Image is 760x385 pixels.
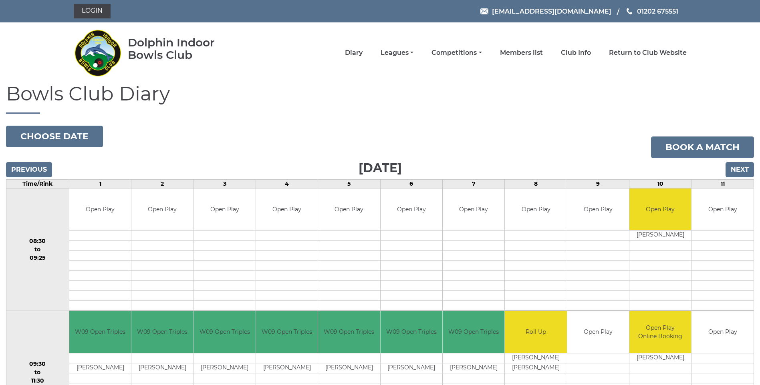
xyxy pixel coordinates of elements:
[131,311,193,353] td: W09 Open Triples
[318,179,380,188] td: 5
[505,179,567,188] td: 8
[256,188,318,231] td: Open Play
[131,188,193,231] td: Open Play
[505,363,566,373] td: [PERSON_NAME]
[561,48,591,57] a: Club Info
[625,6,678,16] a: Phone us 01202 675551
[128,36,240,61] div: Dolphin Indoor Bowls Club
[629,353,691,363] td: [PERSON_NAME]
[256,179,318,188] td: 4
[6,162,52,177] input: Previous
[505,353,566,363] td: [PERSON_NAME]
[74,25,122,81] img: Dolphin Indoor Bowls Club
[726,162,754,177] input: Next
[345,48,363,57] a: Diary
[567,179,629,188] td: 9
[500,48,543,57] a: Members list
[74,4,111,18] a: Login
[318,188,380,231] td: Open Play
[194,188,256,231] td: Open Play
[443,311,504,353] td: W09 Open Triples
[691,179,754,188] td: 11
[256,363,318,373] td: [PERSON_NAME]
[629,188,691,231] td: Open Play
[194,311,256,353] td: W09 Open Triples
[443,363,504,373] td: [PERSON_NAME]
[69,188,131,231] td: Open Play
[380,179,442,188] td: 6
[69,363,131,373] td: [PERSON_NAME]
[492,7,611,15] span: [EMAIL_ADDRESS][DOMAIN_NAME]
[431,48,482,57] a: Competitions
[691,311,754,353] td: Open Play
[651,136,754,158] a: Book a match
[381,48,413,57] a: Leagues
[6,179,69,188] td: Time/Rink
[609,48,687,57] a: Return to Club Website
[381,188,442,231] td: Open Play
[629,311,691,353] td: Open Play Online Booking
[567,188,629,231] td: Open Play
[381,363,442,373] td: [PERSON_NAME]
[381,311,442,353] td: W09 Open Triples
[256,311,318,353] td: W09 Open Triples
[131,363,193,373] td: [PERSON_NAME]
[443,188,504,231] td: Open Play
[691,188,754,231] td: Open Play
[69,179,131,188] td: 1
[6,188,69,311] td: 08:30 to 09:25
[505,188,566,231] td: Open Play
[194,179,256,188] td: 3
[6,126,103,147] button: Choose date
[480,6,611,16] a: Email [EMAIL_ADDRESS][DOMAIN_NAME]
[443,179,505,188] td: 7
[194,363,256,373] td: [PERSON_NAME]
[480,8,488,14] img: Email
[505,311,566,353] td: Roll Up
[318,363,380,373] td: [PERSON_NAME]
[131,179,194,188] td: 2
[629,179,691,188] td: 10
[6,83,754,114] h1: Bowls Club Diary
[637,7,678,15] span: 01202 675551
[627,8,632,14] img: Phone us
[318,311,380,353] td: W09 Open Triples
[69,311,131,353] td: W09 Open Triples
[567,311,629,353] td: Open Play
[629,231,691,241] td: [PERSON_NAME]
